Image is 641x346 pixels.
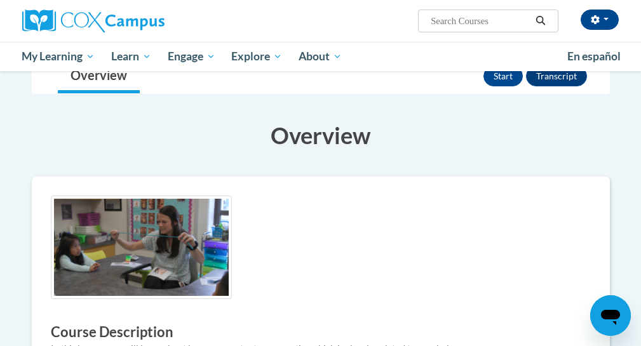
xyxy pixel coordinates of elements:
[429,13,531,29] input: Search Courses
[58,60,140,93] a: Overview
[483,66,523,86] button: Start
[290,42,350,71] a: About
[51,323,591,342] h3: Course Description
[223,42,290,71] a: Explore
[51,196,232,299] img: Course logo image
[14,42,104,71] a: My Learning
[111,49,151,64] span: Learn
[559,43,629,70] a: En español
[159,42,224,71] a: Engage
[22,10,165,32] img: Cox Campus
[299,49,342,64] span: About
[103,42,159,71] a: Learn
[590,295,631,336] iframe: Button to launch messaging window
[231,49,282,64] span: Explore
[168,49,215,64] span: Engage
[13,42,629,71] div: Main menu
[581,10,619,30] button: Account Settings
[32,119,610,151] h3: Overview
[567,50,621,63] span: En español
[22,10,208,32] a: Cox Campus
[22,49,95,64] span: My Learning
[526,66,587,86] button: Transcript
[531,13,550,29] button: Search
